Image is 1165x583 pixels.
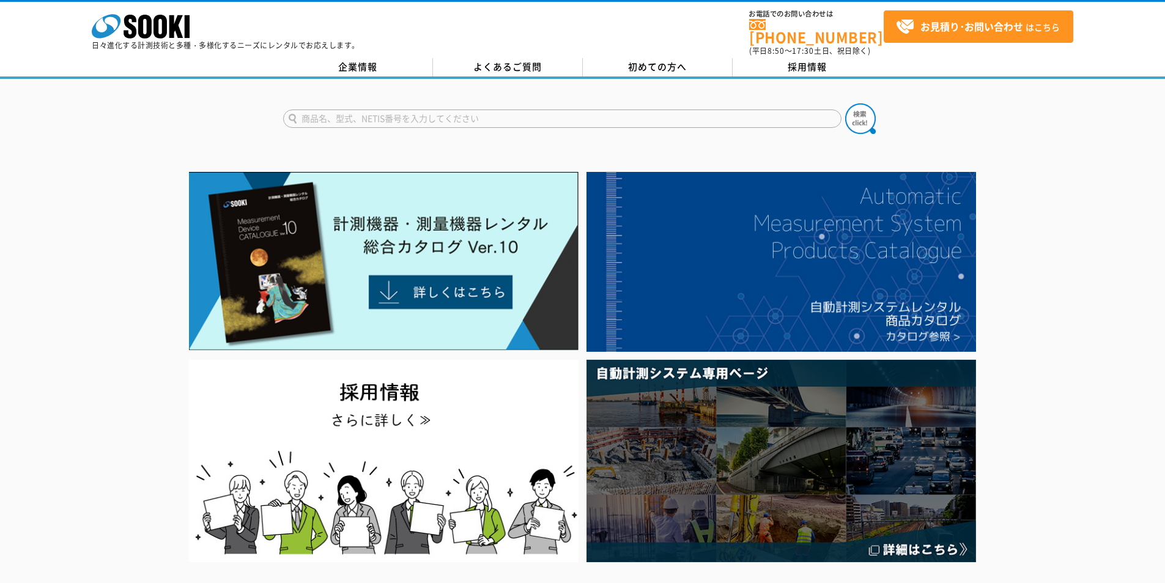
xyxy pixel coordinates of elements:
[792,45,814,56] span: 17:30
[767,45,785,56] span: 8:50
[433,58,583,76] a: よくあるご質問
[586,360,976,562] img: 自動計測システム専用ページ
[92,42,360,49] p: 日々進化する計測技術と多種・多様化するニーズにレンタルでお応えします。
[896,18,1060,36] span: はこちら
[749,10,884,18] span: お電話でのお問い合わせは
[586,172,976,352] img: 自動計測システムカタログ
[749,19,884,44] a: [PHONE_NUMBER]
[189,360,579,562] img: SOOKI recruit
[189,172,579,351] img: Catalog Ver10
[583,58,733,76] a: 初めての方へ
[733,58,882,76] a: 採用情報
[283,110,841,128] input: 商品名、型式、NETIS番号を入力してください
[628,60,687,73] span: 初めての方へ
[884,10,1073,43] a: お見積り･お問い合わせはこちら
[749,45,870,56] span: (平日 ～ 土日、祝日除く)
[283,58,433,76] a: 企業情報
[920,19,1023,34] strong: お見積り･お問い合わせ
[845,103,876,134] img: btn_search.png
